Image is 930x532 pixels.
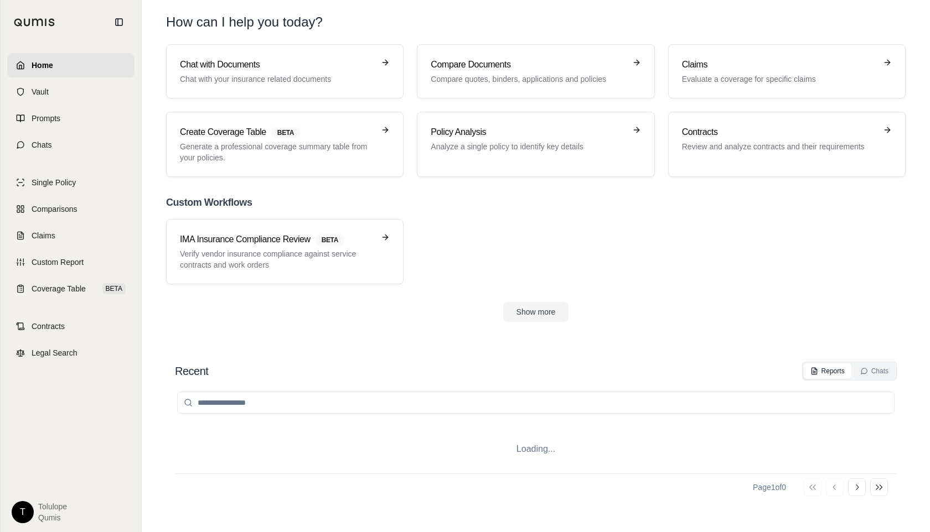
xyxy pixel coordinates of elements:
[682,126,876,139] h3: Contracts
[166,112,404,177] a: Create Coverage TableBETAGenerate a professional coverage summary table from your policies.
[32,283,86,294] span: Coverage Table
[180,233,374,246] h3: IMA Insurance Compliance Review
[7,133,135,157] a: Chats
[753,482,786,493] div: Page 1 of 0
[315,234,345,246] span: BETA
[38,501,67,512] span: Tolulope
[32,347,77,358] span: Legal Search
[7,250,135,274] a: Custom Report
[32,139,52,150] span: Chats
[7,341,135,365] a: Legal Search
[180,74,374,85] p: Chat with your insurance related documents
[431,141,625,152] p: Analyze a single policy to identify key details
[166,219,404,284] a: IMA Insurance Compliance ReviewBETAVerify vendor insurance compliance against service contracts a...
[431,126,625,139] h3: Policy Analysis
[503,302,569,322] button: Show more
[12,501,34,523] div: T
[804,363,851,379] button: Reports
[166,195,906,210] h2: Custom Workflows
[431,74,625,85] p: Compare quotes, binders, applications and policies
[32,86,49,97] span: Vault
[102,283,126,294] span: BETA
[38,512,67,523] span: Qumis
[7,277,135,301] a: Coverage TableBETA
[32,321,65,332] span: Contracts
[180,248,374,270] p: Verify vendor insurance compliance against service contracts and work orders
[7,170,135,195] a: Single Policy
[175,363,208,379] h2: Recent
[7,80,135,104] a: Vault
[110,13,128,31] button: Collapse sidebar
[271,127,301,139] span: BETA
[431,58,625,71] h3: Compare Documents
[166,13,906,31] h1: How can I help you today?
[14,18,55,27] img: Qumis Logo
[32,113,60,124] span: Prompts
[668,112,906,177] a: ContractsReview and analyze contracts and their requirements
[682,141,876,152] p: Review and analyze contracts and their requirements
[417,112,654,177] a: Policy AnalysisAnalyze a single policy to identify key details
[180,126,374,139] h3: Create Coverage Table
[810,367,845,375] div: Reports
[32,257,84,268] span: Custom Report
[180,58,374,71] h3: Chat with Documents
[180,141,374,163] p: Generate a professional coverage summary table from your policies.
[32,204,77,215] span: Comparisons
[7,314,135,338] a: Contracts
[7,53,135,77] a: Home
[7,197,135,221] a: Comparisons
[417,44,654,98] a: Compare DocumentsCompare quotes, binders, applications and policies
[175,425,897,473] div: Loading...
[32,60,53,71] span: Home
[32,177,76,188] span: Single Policy
[7,106,135,131] a: Prompts
[166,44,404,98] a: Chat with DocumentsChat with your insurance related documents
[32,230,55,241] span: Claims
[860,367,888,375] div: Chats
[668,44,906,98] a: ClaimsEvaluate a coverage for specific claims
[854,363,895,379] button: Chats
[682,74,876,85] p: Evaluate a coverage for specific claims
[682,58,876,71] h3: Claims
[7,223,135,248] a: Claims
